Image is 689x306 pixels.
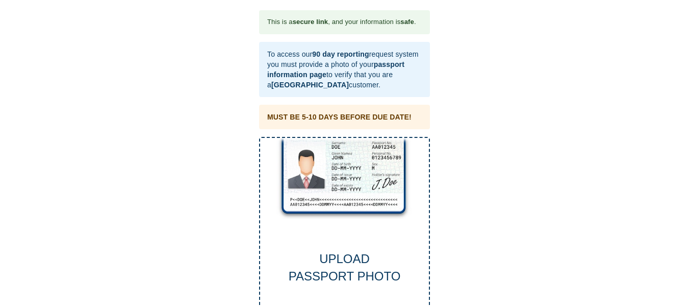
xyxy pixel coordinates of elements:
b: 90 day reporting [312,50,369,58]
div: To access our request system you must provide a photo of your to verify that you are a customer. [267,45,422,94]
b: safe [400,18,414,26]
b: passport information page [267,60,404,79]
b: secure link [293,18,328,26]
div: This is a , and your information is . [267,13,416,31]
b: [GEOGRAPHIC_DATA] [271,81,349,89]
div: UPLOAD PASSPORT PHOTO [260,250,429,286]
div: MUST BE 5-10 DAYS BEFORE DUE DATE! [267,112,412,122]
